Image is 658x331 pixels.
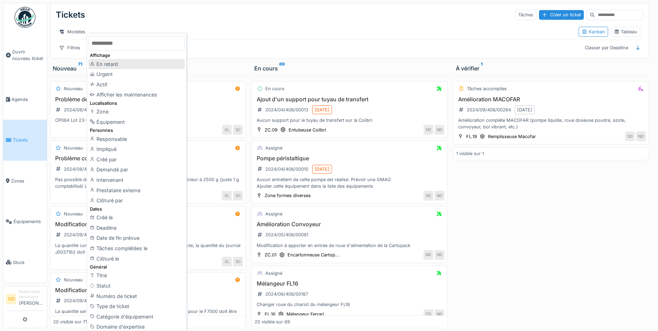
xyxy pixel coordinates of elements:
[88,154,185,165] div: Créé par
[517,107,532,113] div: [DATE]
[254,64,445,73] div: En cours
[255,221,444,228] h3: Amélioration Convoyeur
[265,211,282,217] div: Assigné
[64,166,108,172] div: 2024/08/408/00429
[88,69,185,79] div: Urgent
[88,117,185,127] div: Équipement
[88,52,185,59] div: Affichage
[88,100,185,107] div: Localisations
[88,134,185,144] div: Responsable
[88,243,185,254] div: Tâches complétées le
[13,259,44,266] span: Stock
[289,127,326,133] div: Entubeuse Colibri
[14,218,44,225] span: Équipements
[288,252,339,258] div: Encartonneuse Cartop...
[233,191,243,201] div: SC
[88,312,185,322] div: Catégorie d'équipement
[255,176,444,189] div: Aucun entretient de cette pompe est réalisé. Prévoir une GMAO Ajouter cette équipement dans la li...
[11,96,44,103] span: Agenda
[15,7,35,28] img: Badge_color-CXgf-gQk.svg
[19,289,44,309] li: [PERSON_NAME]
[435,191,444,201] div: ND
[13,137,44,143] span: Tickets
[6,294,16,304] li: GD
[255,319,290,325] div: 20 visible sur 69
[265,311,275,317] div: FL.16
[456,117,646,130] div: Amélioration complète MACOFAR (pompe liquide, roue doseuse poudre, azote, convoyeur, bol vibrant,...
[279,64,285,73] sup: 69
[424,250,433,260] div: ND
[56,6,85,24] div: Tickets
[435,125,444,135] div: ND
[88,254,185,264] div: Clôturé le
[53,176,243,189] div: Pas possible de contrôler le CP234 car quantité disponible inférieur à 2500 g (juste 1 g comptabi...
[424,191,433,201] div: NZ
[88,233,185,243] div: Date de fin prévue
[53,64,243,73] div: Nouveau
[315,166,330,172] div: [DATE]
[467,85,507,92] div: Tâches accomplies
[88,270,185,281] div: Titre
[88,206,185,212] div: Dates
[539,10,584,19] div: Créer un ticket
[53,287,243,294] h3: Modification journal
[435,250,444,260] div: ND
[88,59,185,69] div: En retard
[53,221,243,228] h3: Modification de la quantité sur servi
[64,277,83,283] div: Nouveau
[88,264,185,270] div: Général
[88,107,185,117] div: Zone
[435,309,444,319] div: ND
[88,185,185,196] div: Prestataire externe
[265,145,282,151] div: Assigné
[424,309,433,319] div: FD
[222,125,232,135] div: XL
[233,125,243,135] div: SC
[466,133,477,140] div: FL.19
[222,191,232,201] div: XL
[64,145,83,151] div: Nouveau
[255,301,444,308] div: Changer roue du chariot du mélangeur FL16
[255,117,444,124] div: Aucun support pour le tuyau de transfert sur la Colibri
[53,308,243,321] div: La quantité servie et vérifié sur l'ordre OF0007157 / TT449798 pour le F7000 doit être modifiée :...
[88,90,185,100] div: Afficher les maintenances
[88,212,185,223] div: Créé le
[488,133,536,140] div: Remplisseuse Macofar
[265,192,311,199] div: Zone formes diverses
[582,28,605,35] div: Kanban
[88,195,185,206] div: Clôturé par
[255,155,444,162] h3: Pompe péristaltique
[64,297,108,304] div: 2024/09/408/00490
[265,270,282,277] div: Assigné
[636,131,646,141] div: ND
[88,164,185,175] div: Demandé par
[233,257,243,266] div: SC
[265,231,308,238] div: 2024/05/408/00081
[78,64,82,73] sup: 71
[315,107,330,113] div: [DATE]
[255,280,444,287] h3: Mélangeur FL16
[64,85,83,92] div: Nouveau
[265,291,308,297] div: 2024/06/408/00187
[625,131,635,141] div: SD
[53,242,243,255] div: La quantité contrôlée lors du servi de l'OF0007079 est incorrecte, la quantité du journal J003716...
[467,107,511,113] div: 2024/09/408/00264
[614,28,637,35] div: Tableau
[11,178,44,184] span: Zones
[53,117,243,124] div: CP064 Lot 23-0969 CP005L pas la quantité disponible
[582,43,631,53] div: Classer par Deadline
[255,96,444,103] h3: Ajout d'un support pour tuyau de transfert
[287,311,324,317] div: Mélangeur Ferrari
[265,107,308,113] div: 2024/04/408/00013
[53,96,243,103] h3: Problème de servis
[515,10,536,20] div: Tâches
[88,301,185,312] div: Type de ticket
[265,85,284,92] div: En cours
[56,27,88,37] div: Modèles
[265,252,276,258] div: ZC.01
[255,242,444,249] div: Modification à apporter en entrée de roue d'alimentation de la Cartopack
[64,211,83,217] div: Nouveau
[56,43,83,53] div: Filtres
[88,223,185,233] div: Deadline
[53,155,243,162] h3: Problème contrôle servis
